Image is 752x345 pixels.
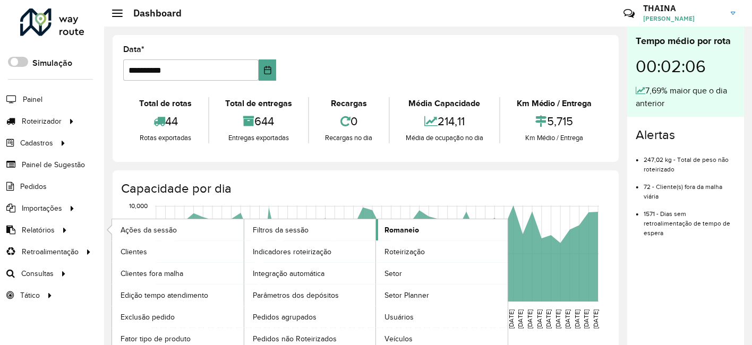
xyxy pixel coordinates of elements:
span: Roteirizador [22,116,62,127]
h4: Capacidade por dia [121,181,608,196]
a: Setor Planner [376,284,508,306]
li: 72 - Cliente(s) fora da malha viária [644,174,736,201]
li: 247,02 kg - Total de peso não roteirizado [644,147,736,174]
div: Total de entregas [212,97,306,110]
span: Setor [384,268,402,279]
text: [DATE] [517,309,524,329]
span: Indicadores roteirização [253,246,331,257]
h3: THAINA [643,3,723,13]
a: Contato Rápido [618,2,640,25]
span: Pedidos [20,181,47,192]
span: Clientes [121,246,147,257]
span: Clientes fora malha [121,268,183,279]
span: Parâmetros dos depósitos [253,290,339,301]
li: 1571 - Dias sem retroalimentação de tempo de espera [644,201,736,238]
a: Parâmetros dos depósitos [244,284,376,306]
span: Romaneio [384,225,419,236]
div: Entregas exportadas [212,133,306,143]
div: 644 [212,110,306,133]
span: Setor Planner [384,290,429,301]
a: Usuários [376,306,508,327]
span: Retroalimentação [22,246,79,257]
span: Cadastros [20,137,53,149]
text: [DATE] [564,309,571,329]
span: Edição tempo atendimento [121,290,208,301]
a: Roteirização [376,241,508,262]
text: [DATE] [526,309,533,329]
button: Choose Date [259,59,276,81]
a: Integração automática [244,263,376,284]
span: Exclusão pedido [121,312,175,323]
a: Indicadores roteirização [244,241,376,262]
text: [DATE] [508,309,515,329]
div: Tempo médio por rota [636,34,736,48]
span: Usuários [384,312,414,323]
label: Data [123,43,144,56]
h2: Dashboard [123,7,182,19]
h4: Alertas [636,127,736,143]
text: [DATE] [592,309,599,329]
span: Pedidos agrupados [253,312,317,323]
div: 0 [312,110,386,133]
span: Importações [22,203,62,214]
span: Fator tipo de produto [121,333,191,344]
span: Tático [20,290,40,301]
div: Total de rotas [126,97,206,110]
span: Relatórios [22,225,55,236]
a: Romaneio [376,219,508,240]
span: Pedidos não Roteirizados [253,333,337,344]
a: Pedidos agrupados [244,306,376,327]
div: Km Médio / Entrega [503,97,605,110]
text: [DATE] [536,309,543,329]
div: Média Capacidade [392,97,497,110]
a: Setor [376,263,508,284]
div: 5,715 [503,110,605,133]
div: Rotas exportadas [126,133,206,143]
span: [PERSON_NAME] [643,14,723,23]
span: Veículos [384,333,413,344]
a: Edição tempo atendimento [112,284,244,306]
span: Consultas [21,268,54,279]
div: Recargas [312,97,386,110]
span: Painel de Sugestão [22,159,85,170]
a: Clientes fora malha [112,263,244,284]
div: 44 [126,110,206,133]
span: Roteirização [384,246,425,257]
span: Filtros da sessão [253,225,309,236]
div: 00:02:06 [636,48,736,84]
div: 214,11 [392,110,497,133]
text: 10,000 [129,203,148,210]
span: Painel [23,94,42,105]
text: [DATE] [545,309,552,329]
text: [DATE] [583,309,590,329]
text: [DATE] [554,309,561,329]
a: Filtros da sessão [244,219,376,240]
a: Exclusão pedido [112,306,244,327]
div: Média de ocupação no dia [392,133,497,143]
span: Integração automática [253,268,324,279]
div: 7,69% maior que o dia anterior [636,84,736,110]
a: Clientes [112,241,244,262]
div: Recargas no dia [312,133,386,143]
label: Simulação [32,57,72,70]
span: Ações da sessão [121,225,177,236]
text: [DATE] [574,309,580,329]
a: Ações da sessão [112,219,244,240]
div: Km Médio / Entrega [503,133,605,143]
